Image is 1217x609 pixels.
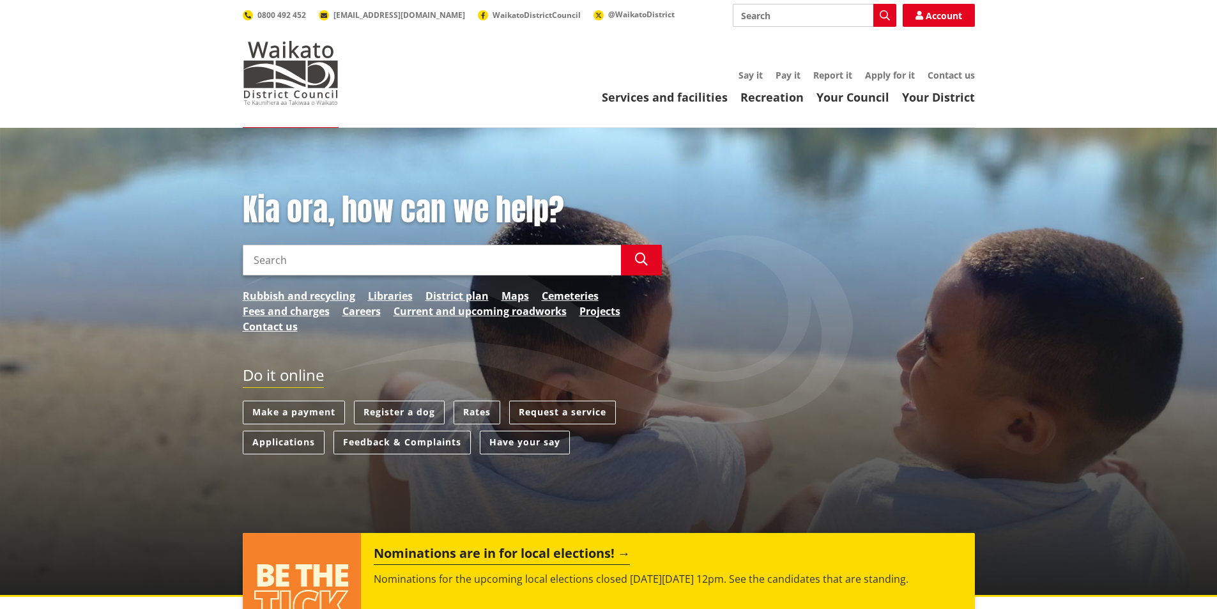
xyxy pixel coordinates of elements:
[480,431,570,454] a: Have your say
[333,431,471,454] a: Feedback & Complaints
[368,288,413,304] a: Libraries
[243,288,355,304] a: Rubbish and recycling
[493,10,581,20] span: WaikatoDistrictCouncil
[542,288,599,304] a: Cemeteries
[478,10,581,20] a: WaikatoDistrictCouncil
[354,401,445,424] a: Register a dog
[593,9,675,20] a: @WaikatoDistrict
[243,192,662,229] h1: Kia ora, how can we help?
[579,304,620,319] a: Projects
[243,366,324,389] h2: Do it online
[739,69,763,81] a: Say it
[319,10,465,20] a: [EMAIL_ADDRESS][DOMAIN_NAME]
[342,304,381,319] a: Careers
[454,401,500,424] a: Rates
[333,10,465,20] span: [EMAIL_ADDRESS][DOMAIN_NAME]
[501,288,529,304] a: Maps
[816,89,889,105] a: Your Council
[394,304,567,319] a: Current and upcoming roadworks
[813,69,852,81] a: Report it
[243,10,306,20] a: 0800 492 452
[602,89,728,105] a: Services and facilities
[865,69,915,81] a: Apply for it
[509,401,616,424] a: Request a service
[257,10,306,20] span: 0800 492 452
[928,69,975,81] a: Contact us
[902,89,975,105] a: Your District
[776,69,800,81] a: Pay it
[243,319,298,334] a: Contact us
[243,401,345,424] a: Make a payment
[740,89,804,105] a: Recreation
[425,288,489,304] a: District plan
[243,304,330,319] a: Fees and charges
[243,431,325,454] a: Applications
[733,4,896,27] input: Search input
[374,571,961,587] p: Nominations for the upcoming local elections closed [DATE][DATE] 12pm. See the candidates that ar...
[243,41,339,105] img: Waikato District Council - Te Kaunihera aa Takiwaa o Waikato
[374,546,630,565] h2: Nominations are in for local elections!
[608,9,675,20] span: @WaikatoDistrict
[903,4,975,27] a: Account
[243,245,621,275] input: Search input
